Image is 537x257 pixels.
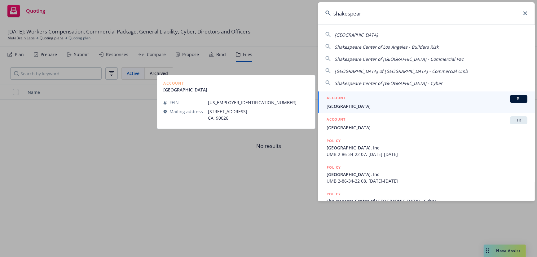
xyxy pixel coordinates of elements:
h5: ACCOUNT [327,95,346,102]
h5: POLICY [327,191,341,197]
h5: POLICY [327,164,341,171]
span: Shakespeare Center of Los Angeles - Builders Risk [335,44,438,50]
span: [GEOGRAPHIC_DATA] [327,103,527,109]
a: POLICY[GEOGRAPHIC_DATA]. IncUMB 2-86-34-22 08, [DATE]-[DATE] [318,161,535,188]
input: Search... [318,2,535,24]
a: POLICYShakespeare Center of [GEOGRAPHIC_DATA] - Cyber [318,188,535,214]
span: UMB 2-86-34-22 08, [DATE]-[DATE] [327,178,527,184]
span: TR [513,117,525,123]
span: Shakespeare Center of [GEOGRAPHIC_DATA] - Cyber [327,198,527,204]
span: BI [513,96,525,102]
span: [GEOGRAPHIC_DATA] of [GEOGRAPHIC_DATA] - Commercial Umb [335,68,468,74]
span: [GEOGRAPHIC_DATA]. Inc [327,171,527,178]
span: Shakespeare Center of [GEOGRAPHIC_DATA] - Cyber [335,80,442,86]
span: UMB 2-86-34-22 07, [DATE]-[DATE] [327,151,527,157]
h5: POLICY [327,138,341,144]
span: [GEOGRAPHIC_DATA] [327,124,527,131]
a: ACCOUNTBI[GEOGRAPHIC_DATA] [318,91,535,113]
a: POLICY[GEOGRAPHIC_DATA]. IncUMB 2-86-34-22 07, [DATE]-[DATE] [318,134,535,161]
span: [GEOGRAPHIC_DATA]. Inc [327,144,527,151]
span: Shakespeare Center of [GEOGRAPHIC_DATA] - Commercial Pac [335,56,464,62]
span: [GEOGRAPHIC_DATA] [335,32,378,38]
a: ACCOUNTTR[GEOGRAPHIC_DATA] [318,113,535,134]
h5: ACCOUNT [327,116,346,124]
